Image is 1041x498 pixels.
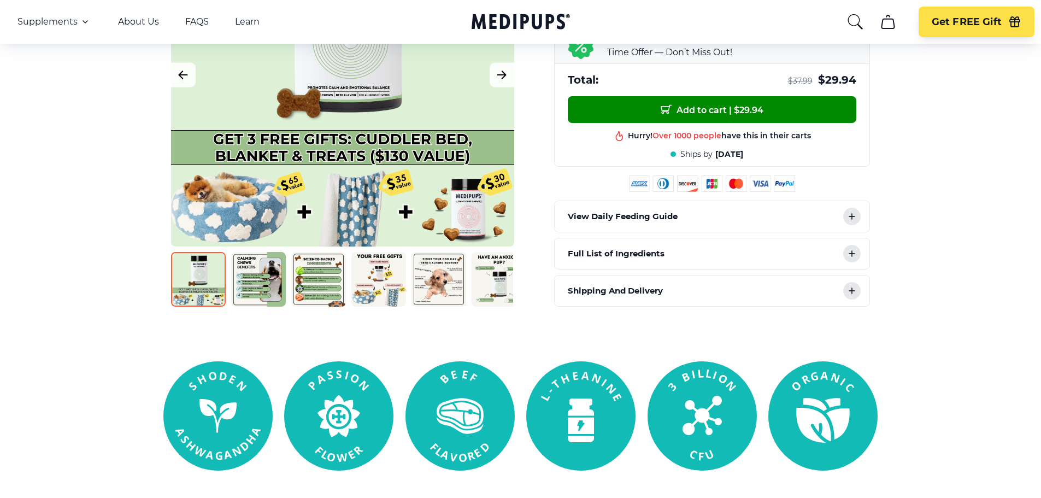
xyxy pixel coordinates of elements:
img: Calming Dog Chews | Natural Dog Supplements [351,252,406,307]
button: Supplements [17,15,92,28]
a: FAQS [185,16,209,27]
button: Add to cart | $29.94 [568,96,856,123]
span: Supplements [17,16,78,27]
a: Medipups [472,11,570,34]
button: Next Image [490,62,514,87]
button: cart [875,9,901,35]
p: + Limited Time Offer — Don’t Miss Out! [607,33,856,59]
button: search [846,13,864,31]
p: Shipping And Delivery [568,284,663,297]
a: About Us [118,16,159,27]
span: Over 1000 people [652,131,721,140]
img: Calming Dog Chews | Natural Dog Supplements [472,252,526,307]
span: $ 37.99 [788,76,813,86]
span: Get FREE Gift [932,16,1002,28]
span: [DATE] [715,149,743,160]
button: Get FREE Gift [919,7,1034,37]
p: Full List of Ingredients [568,247,664,260]
img: Calming Dog Chews | Natural Dog Supplements [231,252,286,307]
p: View Daily Feeding Guide [568,210,678,223]
span: Total: [568,73,598,87]
span: $ 29.94 [818,73,856,87]
a: Learn [235,16,260,27]
img: payment methods [629,175,795,192]
img: Calming Dog Chews | Natural Dog Supplements [291,252,346,307]
span: Add to cart | $ 29.94 [661,104,763,115]
div: Hurry! have this in their carts [628,131,811,141]
button: Previous Image [171,62,196,87]
img: Calming Dog Chews | Natural Dog Supplements [171,252,226,307]
img: Calming Dog Chews | Natural Dog Supplements [411,252,466,307]
span: Ships by [680,149,713,160]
